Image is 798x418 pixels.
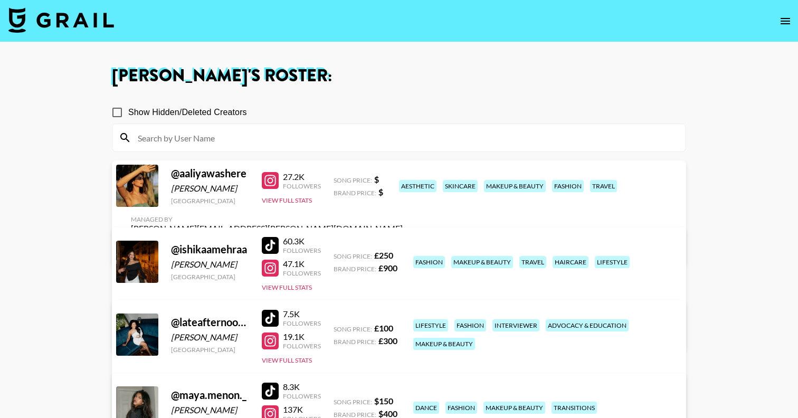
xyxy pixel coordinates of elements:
[283,172,321,182] div: 27.2K
[334,252,372,260] span: Song Price:
[334,189,376,197] span: Brand Price:
[775,11,796,32] button: open drawer
[519,256,546,268] div: travel
[374,250,393,260] strong: £ 250
[131,215,403,223] div: Managed By
[171,259,249,270] div: [PERSON_NAME]
[171,346,249,354] div: [GEOGRAPHIC_DATA]
[378,336,397,346] strong: £ 300
[484,180,546,192] div: makeup & beauty
[131,223,403,234] div: [PERSON_NAME][EMAIL_ADDRESS][PERSON_NAME][DOMAIN_NAME]
[483,402,545,414] div: makeup & beauty
[262,196,312,204] button: View Full Stats
[374,174,379,184] strong: $
[171,316,249,329] div: @ lateafternoonthoughts
[443,180,478,192] div: skincare
[546,319,629,331] div: advocacy & education
[262,283,312,291] button: View Full Stats
[413,256,445,268] div: fashion
[131,129,679,146] input: Search by User Name
[378,187,383,197] strong: $
[283,404,321,415] div: 137K
[283,182,321,190] div: Followers
[283,309,321,319] div: 7.5K
[283,259,321,269] div: 47.1K
[451,256,513,268] div: makeup & beauty
[413,402,439,414] div: dance
[171,243,249,256] div: @ ishikaamehraa
[374,396,393,406] strong: $ 150
[445,402,477,414] div: fashion
[283,319,321,327] div: Followers
[171,183,249,194] div: [PERSON_NAME]
[128,106,247,119] span: Show Hidden/Deleted Creators
[283,342,321,350] div: Followers
[171,197,249,205] div: [GEOGRAPHIC_DATA]
[399,180,436,192] div: aesthetic
[374,323,393,333] strong: £ 100
[378,263,397,273] strong: £ 900
[492,319,539,331] div: interviewer
[171,332,249,343] div: [PERSON_NAME]
[262,356,312,364] button: View Full Stats
[283,382,321,392] div: 8.3K
[553,256,588,268] div: haircare
[595,256,630,268] div: lifestyle
[112,68,686,84] h1: [PERSON_NAME] 's Roster:
[590,180,617,192] div: travel
[413,338,475,350] div: makeup & beauty
[283,331,321,342] div: 19.1K
[283,236,321,246] div: 60.3K
[454,319,486,331] div: fashion
[8,7,114,33] img: Grail Talent
[334,176,372,184] span: Song Price:
[283,246,321,254] div: Followers
[552,180,584,192] div: fashion
[171,167,249,180] div: @ aaliyawashere
[413,319,448,331] div: lifestyle
[334,338,376,346] span: Brand Price:
[334,325,372,333] span: Song Price:
[334,398,372,406] span: Song Price:
[171,273,249,281] div: [GEOGRAPHIC_DATA]
[171,405,249,415] div: [PERSON_NAME]
[283,392,321,400] div: Followers
[283,269,321,277] div: Followers
[334,265,376,273] span: Brand Price:
[171,388,249,402] div: @ maya.menon._
[552,402,597,414] div: transitions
